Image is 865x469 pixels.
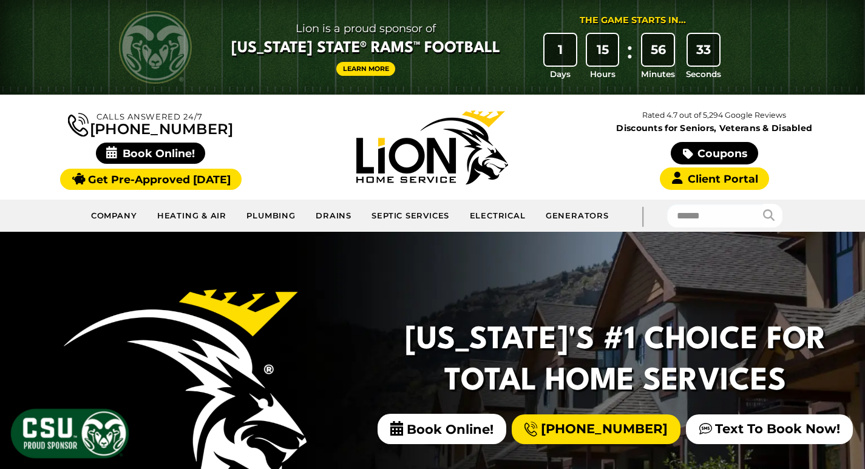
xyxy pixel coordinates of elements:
[96,143,206,164] span: Book Online!
[686,414,853,444] a: Text To Book Now!
[460,204,535,228] a: Electrical
[580,14,686,27] div: The Game Starts in...
[306,204,362,228] a: Drains
[576,124,853,132] span: Discounts for Seniors, Veterans & Disabled
[231,19,500,38] span: Lion is a proud sponsor of
[68,110,233,137] a: [PHONE_NUMBER]
[119,11,192,84] img: CSU Rams logo
[641,68,675,80] span: Minutes
[550,68,571,80] span: Days
[9,407,131,460] img: CSU Sponsor Badge
[642,34,674,66] div: 56
[336,62,396,76] a: Learn More
[60,169,242,190] a: Get Pre-Approved [DATE]
[574,109,855,122] p: Rated 4.7 out of 5,294 Google Reviews
[356,110,508,184] img: Lion Home Service
[590,68,616,80] span: Hours
[148,204,237,228] a: Heating & Air
[686,68,721,80] span: Seconds
[688,34,719,66] div: 33
[619,200,667,232] div: |
[536,204,619,228] a: Generators
[402,320,829,402] h2: [US_STATE]'s #1 Choice For Total Home Services
[378,414,506,444] span: Book Online!
[81,204,148,228] a: Company
[660,167,769,190] a: Client Portal
[587,34,619,66] div: 15
[544,34,576,66] div: 1
[671,142,758,164] a: Coupons
[623,34,636,81] div: :
[231,38,500,59] span: [US_STATE] State® Rams™ Football
[237,204,306,228] a: Plumbing
[362,204,460,228] a: Septic Services
[512,414,680,444] a: [PHONE_NUMBER]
